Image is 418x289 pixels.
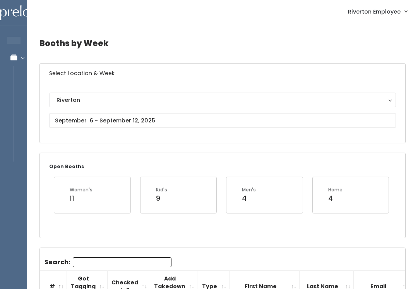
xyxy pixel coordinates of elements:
div: Men's [242,186,256,193]
div: Kid's [156,186,167,193]
div: Riverton [57,96,389,104]
span: Riverton Employee [348,7,401,16]
label: Search: [45,257,171,267]
div: Women's [70,186,93,193]
h6: Select Location & Week [40,64,405,83]
a: Riverton Employee [340,3,415,20]
div: 4 [242,193,256,203]
input: Search: [73,257,171,267]
input: September 6 - September 12, 2025 [49,113,396,128]
small: Open Booths [49,163,84,170]
button: Riverton [49,93,396,107]
div: 11 [70,193,93,203]
div: 9 [156,193,167,203]
div: Home [328,186,343,193]
h4: Booths by Week [39,33,406,54]
div: 4 [328,193,343,203]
